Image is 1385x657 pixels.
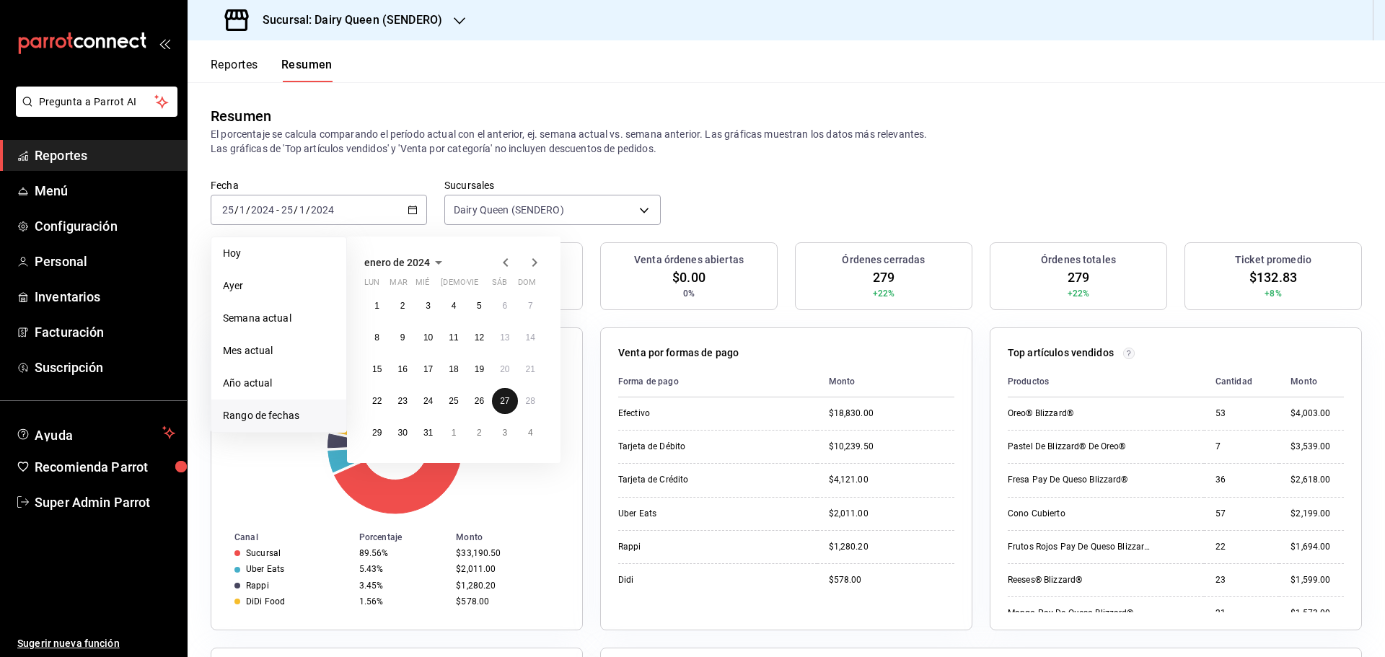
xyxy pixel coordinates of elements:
div: Sucursal [246,548,281,558]
div: navigation tabs [211,58,333,82]
button: 16 de enero de 2024 [390,356,415,382]
h3: Ticket promedio [1235,252,1311,268]
span: Dairy Queen (SENDERO) [454,203,564,217]
span: $132.83 [1249,268,1297,287]
abbr: 2 de febrero de 2024 [477,428,482,438]
span: $0.00 [672,268,705,287]
abbr: 14 de enero de 2024 [526,332,535,343]
abbr: martes [390,278,407,293]
abbr: 9 de enero de 2024 [400,332,405,343]
button: 29 de enero de 2024 [364,420,390,446]
button: 21 de enero de 2024 [518,356,543,382]
a: Pregunta a Parrot AI [10,105,177,120]
span: enero de 2024 [364,257,430,268]
abbr: 3 de enero de 2024 [426,301,431,311]
abbr: 21 de enero de 2024 [526,364,535,374]
th: Monto [1279,366,1344,397]
abbr: 18 de enero de 2024 [449,364,458,374]
input: -- [281,204,294,216]
span: Super Admin Parrot [35,493,175,512]
button: 9 de enero de 2024 [390,325,415,350]
div: $1,573.00 [1291,607,1344,619]
button: 8 de enero de 2024 [364,325,390,350]
h3: Órdenes cerradas [842,252,925,268]
div: $33,190.50 [456,548,559,558]
button: 17 de enero de 2024 [415,356,441,382]
input: -- [221,204,234,216]
abbr: 28 de enero de 2024 [526,396,535,406]
div: Uber Eats [618,508,762,520]
span: Inventarios [35,287,175,307]
abbr: 16 de enero de 2024 [397,364,407,374]
button: 22 de enero de 2024 [364,388,390,414]
span: Hoy [223,246,335,261]
div: $4,121.00 [829,474,954,486]
button: 25 de enero de 2024 [441,388,466,414]
abbr: 10 de enero de 2024 [423,332,433,343]
button: 28 de enero de 2024 [518,388,543,414]
button: 12 de enero de 2024 [467,325,492,350]
abbr: miércoles [415,278,429,293]
span: / [234,204,239,216]
button: 13 de enero de 2024 [492,325,517,350]
abbr: 17 de enero de 2024 [423,364,433,374]
button: 1 de enero de 2024 [364,293,390,319]
div: $578.00 [829,574,954,586]
span: / [306,204,310,216]
h3: Venta órdenes abiertas [634,252,744,268]
abbr: 13 de enero de 2024 [500,332,509,343]
abbr: lunes [364,278,379,293]
button: Pregunta a Parrot AI [16,87,177,117]
div: 23 [1215,574,1268,586]
abbr: jueves [441,278,526,293]
div: Frutos Rojos Pay De Queso Blizzard® [1008,541,1152,553]
button: Reportes [211,58,258,82]
button: 14 de enero de 2024 [518,325,543,350]
abbr: 27 de enero de 2024 [500,396,509,406]
abbr: viernes [467,278,478,293]
span: Año actual [223,376,335,391]
abbr: 20 de enero de 2024 [500,364,509,374]
th: Cantidad [1204,366,1280,397]
div: Pastel De Blizzard® De Oreo® [1008,441,1152,453]
abbr: 5 de enero de 2024 [477,301,482,311]
p: El porcentaje se calcula comparando el período actual con el anterior, ej. semana actual vs. sema... [211,127,1362,156]
div: $2,011.00 [829,508,954,520]
button: 1 de febrero de 2024 [441,420,466,446]
span: Sugerir nueva función [17,636,175,651]
div: Rappi [618,541,762,553]
abbr: 19 de enero de 2024 [475,364,484,374]
div: 89.56% [359,548,444,558]
button: 31 de enero de 2024 [415,420,441,446]
button: enero de 2024 [364,254,447,271]
button: Resumen [281,58,333,82]
th: Productos [1008,366,1204,397]
span: / [246,204,250,216]
button: 4 de febrero de 2024 [518,420,543,446]
button: 30 de enero de 2024 [390,420,415,446]
button: 6 de enero de 2024 [492,293,517,319]
abbr: sábado [492,278,507,293]
button: 23 de enero de 2024 [390,388,415,414]
div: $2,199.00 [1291,508,1344,520]
div: Rappi [246,581,269,591]
div: $4,003.00 [1291,407,1344,420]
button: 18 de enero de 2024 [441,356,466,382]
div: 53 [1215,407,1268,420]
span: Reportes [35,146,175,165]
div: 57 [1215,508,1268,520]
span: 279 [873,268,894,287]
div: Didi [618,574,762,586]
span: Mes actual [223,343,335,358]
abbr: 30 de enero de 2024 [397,428,407,438]
button: 27 de enero de 2024 [492,388,517,414]
div: $1,280.20 [829,541,954,553]
div: $2,011.00 [456,564,559,574]
span: Ayer [223,278,335,294]
div: $18,830.00 [829,407,954,420]
span: Facturación [35,322,175,342]
span: 279 [1068,268,1089,287]
button: 10 de enero de 2024 [415,325,441,350]
button: 20 de enero de 2024 [492,356,517,382]
span: Semana actual [223,311,335,326]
